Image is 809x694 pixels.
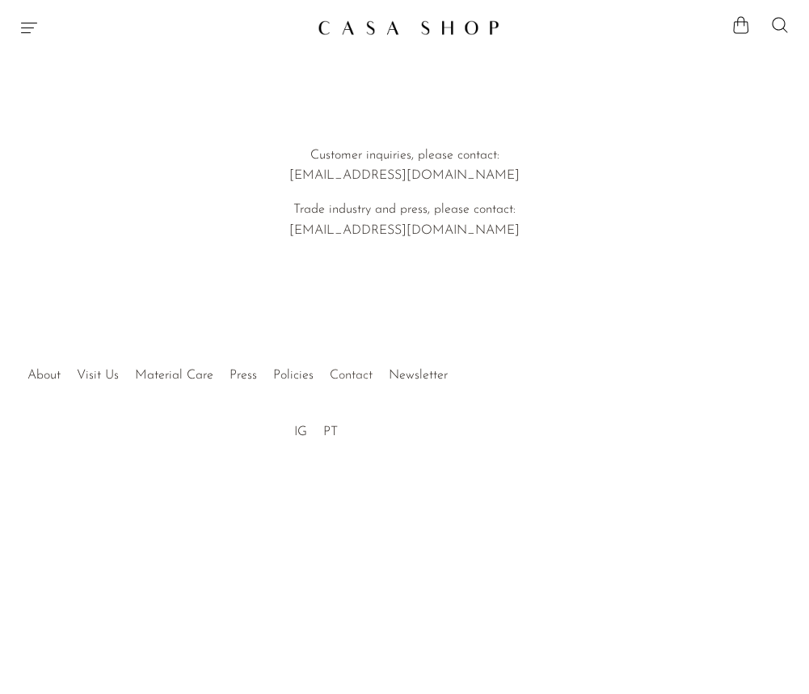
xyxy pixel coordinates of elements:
ul: Quick links [19,356,456,387]
a: IG [294,425,307,438]
a: Contact [330,369,373,382]
a: Material Care [135,369,213,382]
a: About [27,369,61,382]
a: PT [323,425,338,438]
ul: Social Medias [286,413,346,443]
p: Trade industry and press, please contact: [EMAIL_ADDRESS][DOMAIN_NAME] [161,200,649,241]
a: Newsletter [389,369,448,382]
a: Policies [273,369,314,382]
a: Press [230,369,257,382]
a: Visit Us [77,369,119,382]
button: Menu [19,18,39,37]
p: Customer inquiries, please contact: [EMAIL_ADDRESS][DOMAIN_NAME] [161,146,649,187]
